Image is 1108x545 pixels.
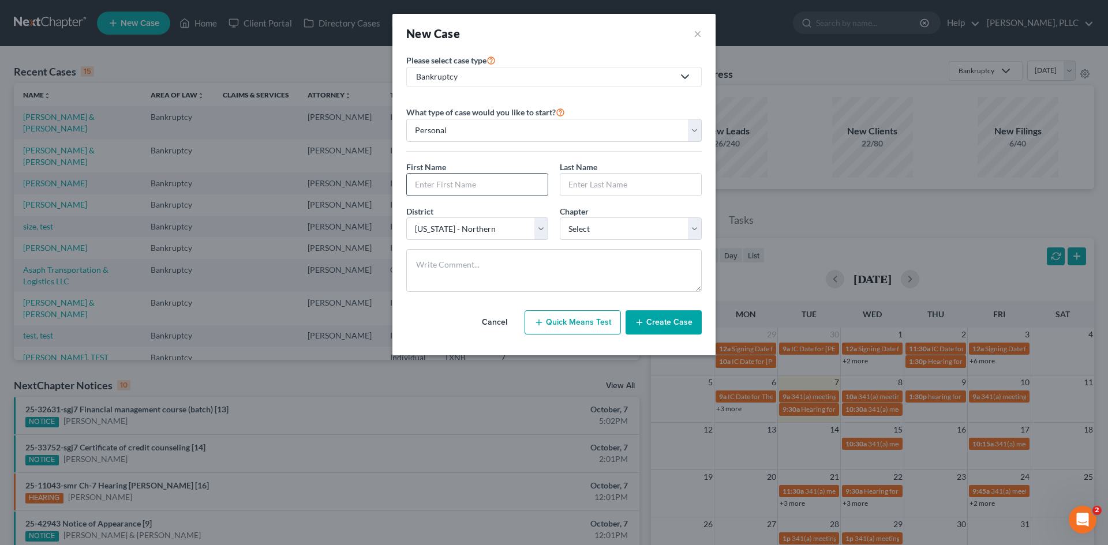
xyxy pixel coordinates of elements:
[626,310,702,334] button: Create Case
[560,174,701,196] input: Enter Last Name
[406,105,565,119] label: What type of case would you like to start?
[406,27,460,40] strong: New Case
[406,206,433,216] span: District
[406,162,446,172] span: First Name
[1069,506,1096,533] iframe: Intercom live chat
[469,311,520,334] button: Cancel
[694,25,702,42] button: ×
[416,71,673,82] div: Bankruptcy
[1092,506,1102,515] span: 2
[560,206,589,216] span: Chapter
[525,310,621,334] button: Quick Means Test
[407,174,548,196] input: Enter First Name
[560,162,597,172] span: Last Name
[406,55,486,65] span: Please select case type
